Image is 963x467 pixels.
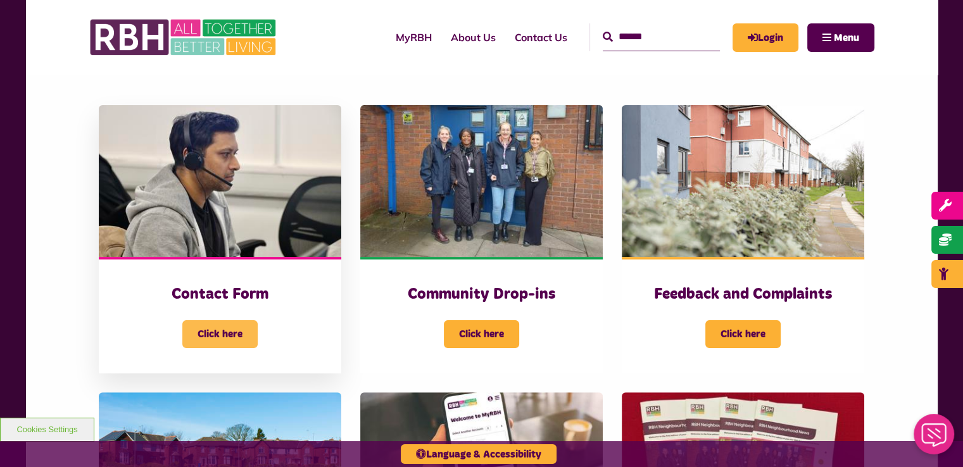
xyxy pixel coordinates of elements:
[834,33,859,43] span: Menu
[444,320,519,348] span: Click here
[360,105,603,257] img: Heywood Drop In 2024
[733,23,798,52] a: MyRBH
[182,320,258,348] span: Click here
[386,285,577,304] h3: Community Drop-ins
[360,105,603,373] a: Community Drop-ins Click here
[705,320,781,348] span: Click here
[99,105,341,257] img: Contact Centre February 2024 (4)
[622,105,864,257] img: SAZMEDIA RBH 22FEB24 97
[505,20,577,54] a: Contact Us
[807,23,874,52] button: Navigation
[124,285,316,304] h3: Contact Form
[386,20,441,54] a: MyRBH
[622,105,864,373] a: Feedback and Complaints Click here
[603,23,720,51] input: Search
[401,444,557,464] button: Language & Accessibility
[441,20,505,54] a: About Us
[89,13,279,62] img: RBH
[99,105,341,373] a: Contact Form Click here
[647,285,839,304] h3: Feedback and Complaints
[906,410,963,467] iframe: Netcall Web Assistant for live chat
